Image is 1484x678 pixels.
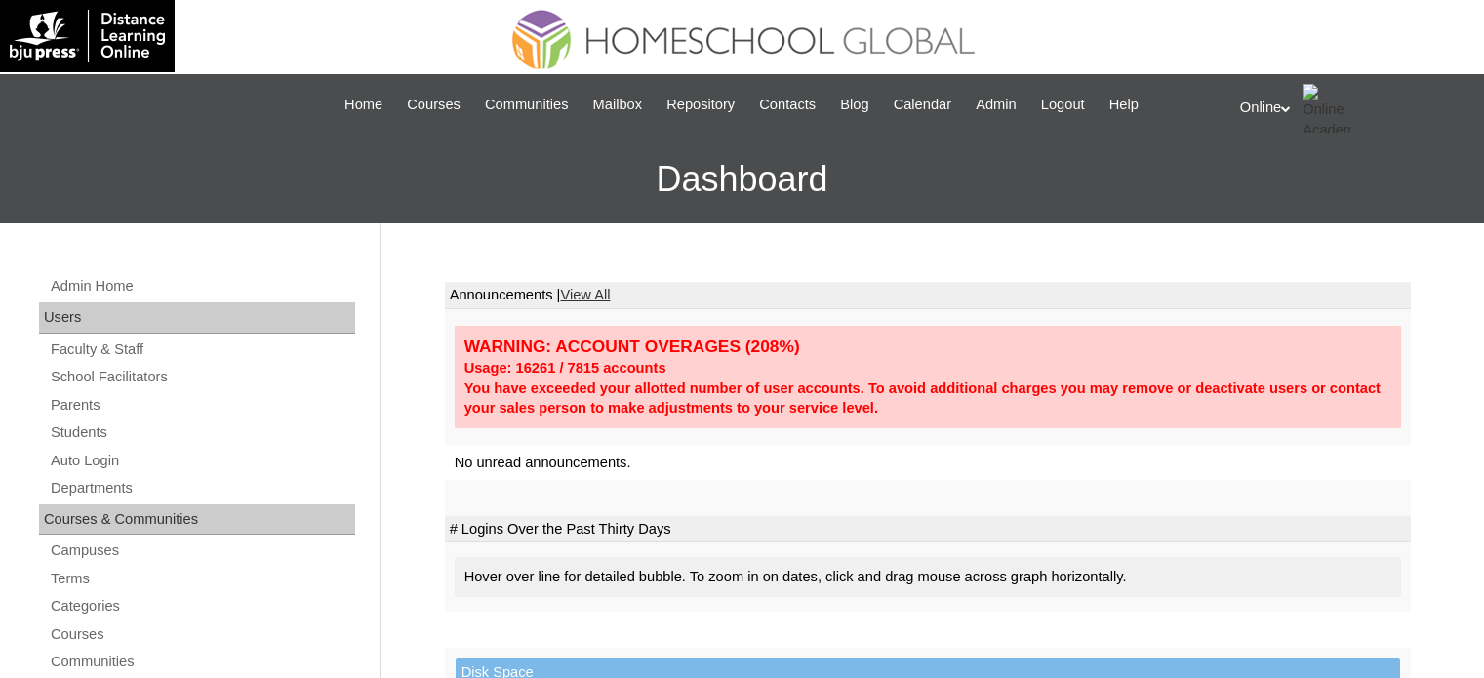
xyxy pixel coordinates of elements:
a: Logout [1031,94,1095,116]
a: Auto Login [49,449,355,473]
a: Departments [49,476,355,500]
td: # Logins Over the Past Thirty Days [445,516,1411,543]
a: Repository [657,94,744,116]
td: Announcements | [445,282,1411,309]
a: Courses [397,94,470,116]
strong: Usage: 16261 / 7815 accounts [464,360,666,376]
a: Calendar [884,94,961,116]
td: No unread announcements. [445,445,1411,481]
a: Faculty & Staff [49,338,355,362]
img: Online Academy [1303,84,1351,133]
div: Users [39,302,355,334]
a: Communities [475,94,579,116]
a: Terms [49,567,355,591]
span: Mailbox [593,94,643,116]
div: Online [1240,84,1464,133]
a: View All [560,287,610,302]
a: Categories [49,594,355,618]
span: Logout [1041,94,1085,116]
span: Repository [666,94,735,116]
div: Hover over line for detailed bubble. To zoom in on dates, click and drag mouse across graph horiz... [455,557,1401,597]
a: Contacts [749,94,825,116]
span: Communities [485,94,569,116]
span: Calendar [894,94,951,116]
span: Blog [840,94,868,116]
a: Admin [966,94,1026,116]
a: School Facilitators [49,365,355,389]
a: Students [49,420,355,445]
span: Courses [407,94,461,116]
a: Blog [830,94,878,116]
div: You have exceeded your allotted number of user accounts. To avoid additional charges you may remo... [464,379,1391,419]
a: Communities [49,650,355,674]
a: Parents [49,393,355,418]
a: Help [1100,94,1148,116]
a: Admin Home [49,274,355,299]
span: Contacts [759,94,816,116]
img: logo-white.png [10,10,165,62]
span: Admin [976,94,1017,116]
a: Mailbox [583,94,653,116]
div: Courses & Communities [39,504,355,536]
div: WARNING: ACCOUNT OVERAGES (208%) [464,336,1391,358]
a: Campuses [49,538,355,563]
a: Courses [49,622,355,647]
span: Home [344,94,382,116]
span: Help [1109,94,1139,116]
a: Home [335,94,392,116]
h3: Dashboard [10,136,1474,223]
